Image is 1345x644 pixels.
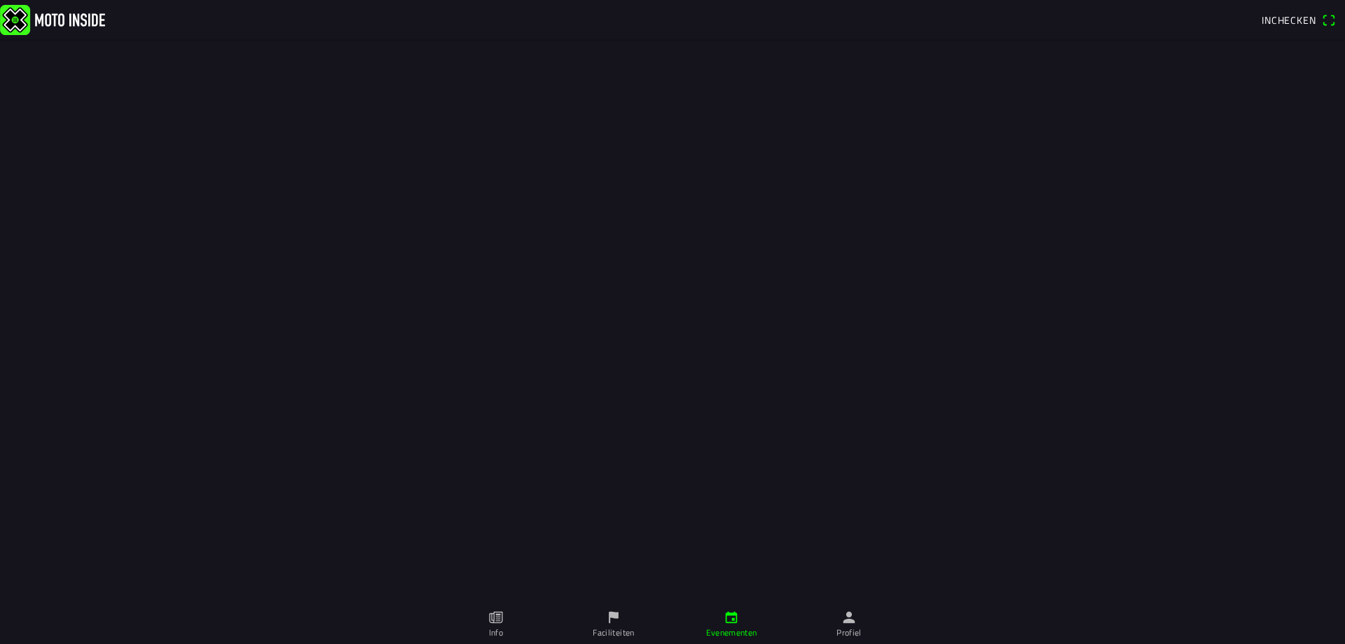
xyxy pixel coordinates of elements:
[606,610,621,625] ion-icon: flag
[724,610,739,625] ion-icon: calendar
[706,626,757,639] ion-label: Evenementen
[1262,13,1316,27] span: Inchecken
[593,626,634,639] ion-label: Faciliteiten
[1255,8,1342,32] a: Incheckenqr scanner
[841,610,857,625] ion-icon: person
[489,626,503,639] ion-label: Info
[836,626,862,639] ion-label: Profiel
[488,610,504,625] ion-icon: paper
